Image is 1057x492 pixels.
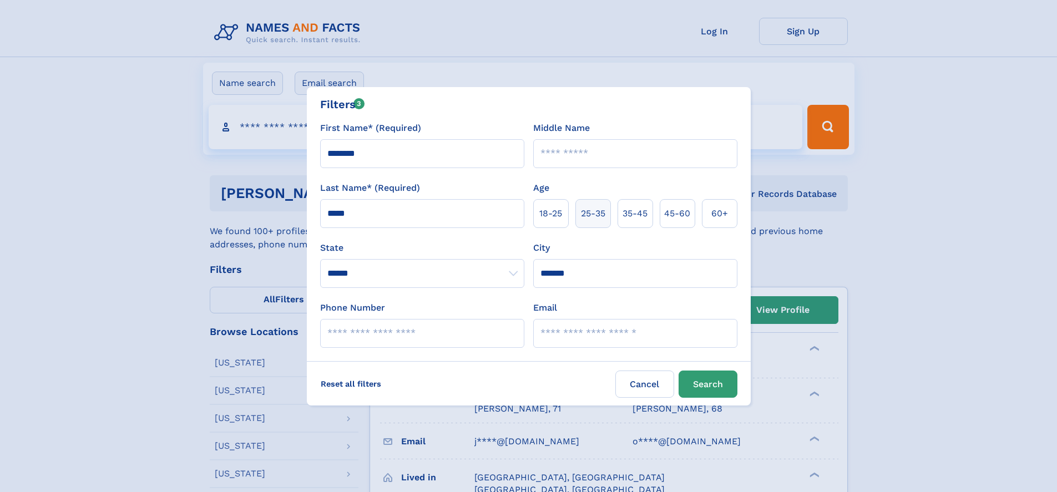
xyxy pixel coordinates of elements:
span: 60+ [711,207,728,220]
label: Phone Number [320,301,385,315]
label: Age [533,181,549,195]
div: Filters [320,96,365,113]
label: First Name* (Required) [320,121,421,135]
span: 25‑35 [581,207,605,220]
label: State [320,241,524,255]
label: Reset all filters [313,371,388,397]
button: Search [679,371,737,398]
span: 18‑25 [539,207,562,220]
span: 45‑60 [664,207,690,220]
span: 35‑45 [623,207,648,220]
label: Email [533,301,557,315]
label: City [533,241,550,255]
label: Cancel [615,371,674,398]
label: Last Name* (Required) [320,181,420,195]
label: Middle Name [533,121,590,135]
